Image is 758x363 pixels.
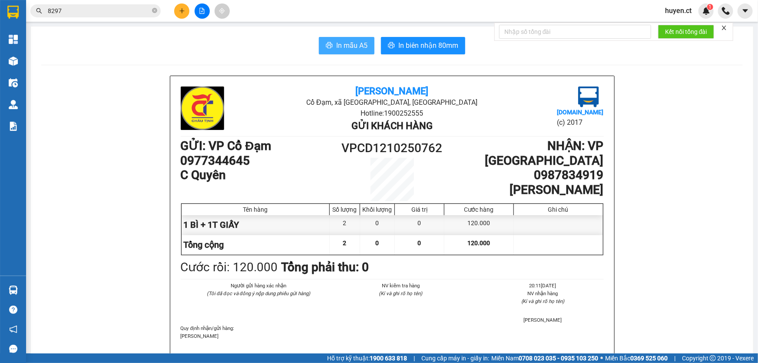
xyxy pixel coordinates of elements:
img: dashboard-icon [9,35,18,44]
div: 0 [395,215,444,235]
li: Cổ Đạm, xã [GEOGRAPHIC_DATA], [GEOGRAPHIC_DATA] [251,97,533,108]
h1: VPCD1210250762 [339,139,445,158]
b: [DOMAIN_NAME] [557,109,603,116]
strong: 1900 633 818 [370,355,407,362]
b: Tổng phải thu: 0 [281,260,369,274]
span: notification [9,325,17,333]
img: phone-icon [722,7,730,15]
span: file-add [199,8,205,14]
button: Kết nối tổng đài [658,25,714,39]
img: logo-vxr [7,6,19,19]
img: icon-new-feature [702,7,710,15]
span: plus [179,8,185,14]
div: 120.000 [444,215,513,235]
span: aim [219,8,225,14]
img: warehouse-icon [9,78,18,87]
b: NHẬN : VP [GEOGRAPHIC_DATA] [485,139,604,168]
button: plus [174,3,189,19]
span: close-circle [152,7,157,15]
span: printer [388,42,395,50]
span: Cung cấp máy in - giấy in: [421,353,489,363]
b: GỬI : VP Cổ Đạm [181,139,271,153]
li: (c) 2017 [557,117,603,128]
input: Nhập số tổng đài [499,25,651,39]
img: logo.jpg [11,11,54,54]
div: Giá trị [397,206,442,213]
button: printerIn biên nhận 80mm [381,37,465,54]
div: Tên hàng [184,206,328,213]
span: copyright [710,355,716,361]
li: Hotline: 1900252555 [81,32,363,43]
li: Người gửi hàng xác nhận [198,282,319,290]
button: aim [215,3,230,19]
div: Cước rồi : 120.000 [181,258,278,277]
div: Quy định nhận/gửi hàng : [181,324,604,340]
i: (Kí và ghi rõ họ tên) [379,290,422,296]
span: caret-down [741,7,749,15]
img: logo.jpg [578,87,599,107]
div: 0 [360,215,395,235]
h1: C Quyên [181,168,339,183]
button: printerIn mẫu A5 [319,37,374,54]
img: solution-icon [9,122,18,131]
b: Gửi khách hàng [351,120,433,131]
span: Miền Nam [491,353,598,363]
div: Khối lượng [362,206,392,213]
span: Tổng cộng [184,240,224,250]
span: search [36,8,42,14]
div: Số lượng [332,206,357,213]
span: message [9,345,17,353]
span: | [414,353,415,363]
button: caret-down [738,3,753,19]
input: Tìm tên, số ĐT hoặc mã đơn [48,6,150,16]
span: In biên nhận 80mm [398,40,458,51]
span: 0 [418,240,421,246]
i: (Tôi đã đọc và đồng ý nộp dung phiếu gửi hàng) [207,290,310,296]
span: printer [326,42,333,50]
li: 20:11[DATE] [482,282,603,290]
span: 120.000 [467,240,490,246]
span: 2 [343,240,347,246]
li: Hotline: 1900252555 [251,108,533,119]
p: [PERSON_NAME] [181,332,604,340]
h1: [PERSON_NAME] [445,183,603,197]
li: NV nhận hàng [482,290,603,297]
span: Miền Bắc [605,353,668,363]
span: ⚪️ [600,356,603,360]
span: 1 [708,4,712,10]
strong: 0708 023 035 - 0935 103 250 [519,355,598,362]
div: Cước hàng [447,206,511,213]
li: [PERSON_NAME] [482,316,603,324]
span: question-circle [9,306,17,314]
i: (Kí và ghi rõ họ tên) [521,298,565,304]
li: NV kiểm tra hàng [340,282,461,290]
div: 1 BÌ + 1T GIẤY [182,215,330,235]
span: huyen.ct [658,5,698,16]
b: GỬI : VP Cổ Đạm [11,63,101,77]
button: file-add [195,3,210,19]
img: warehouse-icon [9,57,18,66]
img: warehouse-icon [9,286,18,295]
h1: 0977344645 [181,153,339,168]
li: Cổ Đạm, xã [GEOGRAPHIC_DATA], [GEOGRAPHIC_DATA] [81,21,363,32]
strong: 0369 525 060 [630,355,668,362]
div: Ghi chú [516,206,601,213]
span: | [674,353,675,363]
img: warehouse-icon [9,100,18,109]
sup: 1 [707,4,713,10]
span: close-circle [152,8,157,13]
div: 2 [330,215,360,235]
span: Hỗ trợ kỹ thuật: [327,353,407,363]
h1: 0987834919 [445,168,603,183]
b: [PERSON_NAME] [355,86,428,97]
span: close [721,25,727,31]
span: Kết nối tổng đài [665,27,707,37]
span: 0 [376,240,379,246]
span: In mẫu A5 [336,40,367,51]
img: logo.jpg [181,87,224,130]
